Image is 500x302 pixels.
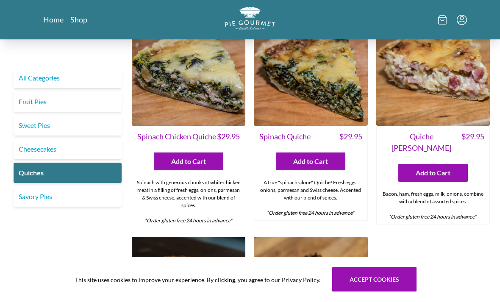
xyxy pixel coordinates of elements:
[267,210,354,216] em: *Order gluten free 24 hours in advance*
[144,218,232,224] em: *Order gluten free 24 hours in advance*
[293,157,328,167] span: Add to Cart
[132,176,245,228] div: Spinach with generous chunks of white chicken meat in a filling of fresh eggs. onions, parmesan &...
[457,15,467,25] button: Menu
[217,131,240,143] span: $ 29.95
[14,115,122,136] a: Sweet Pies
[75,275,320,284] span: This site uses cookies to improve your experience. By clicking, you agree to our Privacy Policy.
[398,164,468,182] button: Add to Cart
[171,157,206,167] span: Add to Cart
[14,163,122,183] a: Quiches
[376,12,490,126] img: Quiche Lorraine
[70,14,87,25] a: Shop
[225,7,275,33] a: Logo
[254,176,367,221] div: A true "spinach-alone" Quiche! Fresh eggs, onions, parmesan and Swiss cheese. Accented with our b...
[339,131,362,143] span: $ 29.95
[137,131,216,143] span: Spinach Chicken Quiche
[461,131,484,154] span: $ 29.95
[14,68,122,88] a: All Categories
[254,12,367,126] img: Spinach Quiche
[382,131,461,154] span: Quiche [PERSON_NAME]
[332,267,417,292] button: Accept cookies
[43,14,64,25] a: Home
[14,139,122,159] a: Cheesecakes
[259,131,311,143] span: Spinach Quiche
[154,153,223,171] button: Add to Cart
[377,187,489,224] div: Bacon, ham, fresh eggs, milk, onions, combine with a blend of assorted spices.
[132,12,245,126] img: Spinach Chicken Quiche
[14,186,122,207] a: Savory Pies
[389,214,476,220] em: *Order gluten free 24 hours in advance*
[276,153,345,171] button: Add to Cart
[225,7,275,30] img: logo
[416,168,450,178] span: Add to Cart
[14,91,122,112] a: Fruit Pies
